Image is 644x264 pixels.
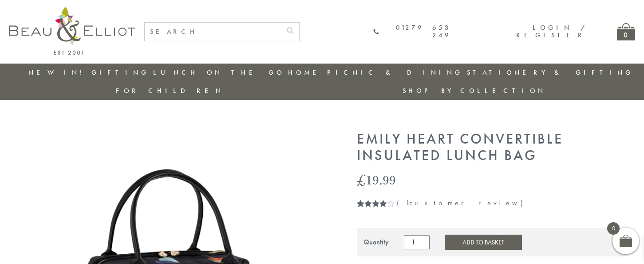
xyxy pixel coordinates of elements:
[327,68,463,77] a: Picnic & Dining
[116,86,224,95] a: For Children
[363,238,389,246] div: Quantity
[357,131,624,164] h1: Emily Heart Convertible Insulated Lunch Bag
[357,200,387,253] span: Rated out of 5 based on customer rating
[357,171,366,189] span: £
[617,23,635,40] a: 0
[153,68,284,77] a: Lunch On The Go
[145,23,281,41] input: SEARCH
[467,68,633,77] a: Stationery & Gifting
[91,68,149,77] a: Gifting
[403,86,546,95] a: Shop by collection
[404,235,430,249] input: Product quantity
[288,68,324,77] a: Home
[445,235,522,250] button: Add to Basket
[406,198,409,208] span: 1
[373,24,451,40] a: 01279 653 249
[357,200,360,217] span: 1
[357,200,395,207] div: Rated 4.00 out of 5
[397,198,528,208] a: (1customer review)
[357,171,396,189] bdi: 19.99
[607,222,620,235] span: 0
[9,7,135,55] img: logo
[516,23,586,40] a: Login / Register
[28,68,88,77] a: New in!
